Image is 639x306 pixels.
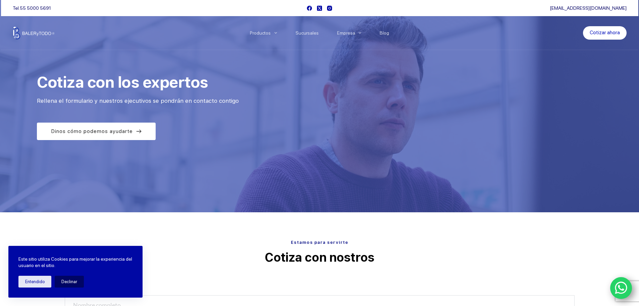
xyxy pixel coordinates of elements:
[13,5,51,11] span: Tel.
[550,5,627,11] a: [EMAIL_ADDRESS][DOMAIN_NAME]
[327,6,332,11] a: Instagram
[37,123,156,140] a: Dinos cómo podemos ayudarte
[13,27,55,39] img: Balerytodo
[583,26,627,40] a: Cotizar ahora
[37,97,239,104] span: Rellena el formulario y nuestros ejecutivos se pondrán en contacto contigo
[20,5,51,11] a: 55 5000 5691
[317,6,322,11] a: X (Twitter)
[18,256,132,269] p: Este sitio utiliza Cookies para mejorar la experiencia del usuario en el sitio.
[610,277,632,299] a: WhatsApp
[65,249,575,266] p: Cotiza con nostros
[307,6,312,11] a: Facebook
[37,73,208,91] span: Cotiza con los expertos
[51,127,133,135] span: Dinos cómo podemos ayudarte
[55,276,84,288] button: Declinar
[18,276,51,288] button: Entendido
[291,240,348,245] span: Estamos para servirte
[241,16,398,50] nav: Menu Principal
